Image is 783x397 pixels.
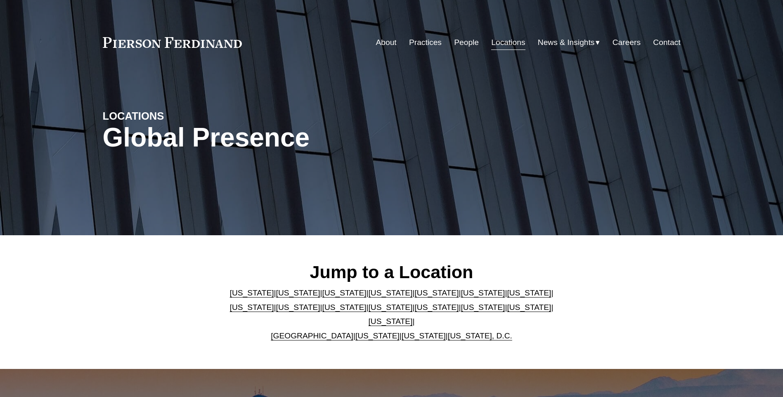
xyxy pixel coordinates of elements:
a: [US_STATE] [414,303,459,312]
a: [US_STATE] [402,331,446,340]
a: [GEOGRAPHIC_DATA] [271,331,353,340]
a: Careers [613,35,641,50]
a: [US_STATE] [230,288,274,297]
a: [US_STATE] [369,317,413,326]
a: [US_STATE] [414,288,459,297]
span: News & Insights [538,35,595,50]
p: | | | | | | | | | | | | | | | | | | [223,286,560,343]
a: [US_STATE] [507,288,551,297]
h4: LOCATIONS [103,109,247,123]
a: [US_STATE] [276,303,320,312]
a: Practices [409,35,442,50]
a: [US_STATE] [230,303,274,312]
a: [US_STATE] [507,303,551,312]
a: [US_STATE] [369,288,413,297]
a: [US_STATE] [461,303,505,312]
a: folder dropdown [538,35,600,50]
a: Contact [653,35,680,50]
a: [US_STATE] [322,303,367,312]
a: [US_STATE] [322,288,367,297]
a: [US_STATE], D.C. [448,331,512,340]
a: [US_STATE] [369,303,413,312]
a: [US_STATE] [355,331,400,340]
a: People [454,35,479,50]
a: About [376,35,397,50]
a: [US_STATE] [276,288,320,297]
a: Locations [491,35,525,50]
h2: Jump to a Location [223,261,560,283]
h1: Global Presence [103,123,488,153]
a: [US_STATE] [461,288,505,297]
